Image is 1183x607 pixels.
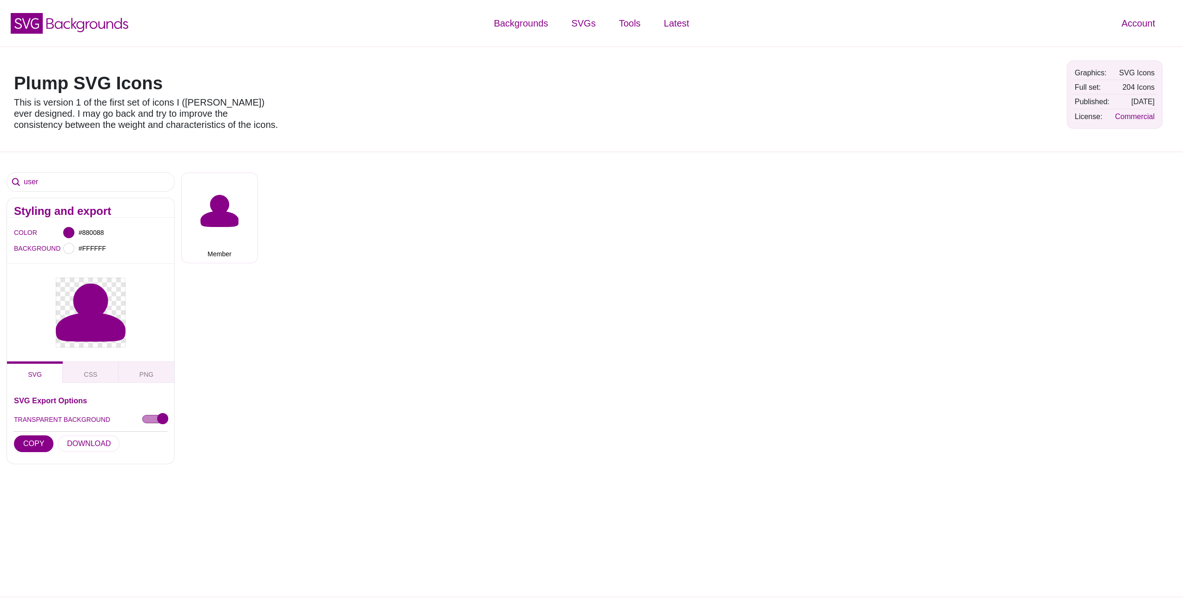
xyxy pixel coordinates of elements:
[1072,95,1112,108] td: Published:
[14,414,110,426] label: TRANSPARENT BACKGROUND
[14,97,279,130] p: This is version 1 of the first set of icons I ([PERSON_NAME]) ever designed. I may go back and tr...
[1113,66,1157,80] td: SVG Icons
[652,9,701,37] a: Latest
[607,9,652,37] a: Tools
[1115,113,1155,120] a: Commercial
[14,74,279,92] h1: Plump SVG Icons
[482,9,560,37] a: Backgrounds
[1072,110,1112,123] td: License:
[14,397,167,404] h3: SVG Export Options
[139,371,153,378] span: PNG
[58,435,120,452] button: DOWNLOAD
[7,173,174,191] input: Search Icons
[14,207,167,215] h2: Styling and export
[119,361,174,383] button: PNG
[1110,9,1167,37] a: Account
[181,173,258,263] button: Member
[1113,95,1157,108] td: [DATE]
[1072,80,1112,94] td: Full set:
[1072,66,1112,80] td: Graphics:
[63,361,119,383] button: CSS
[14,435,53,452] button: COPY
[84,371,98,378] span: CSS
[14,242,26,254] label: BACKGROUND
[1113,80,1157,94] td: 204 Icons
[560,9,607,37] a: SVGs
[14,227,26,239] label: COLOR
